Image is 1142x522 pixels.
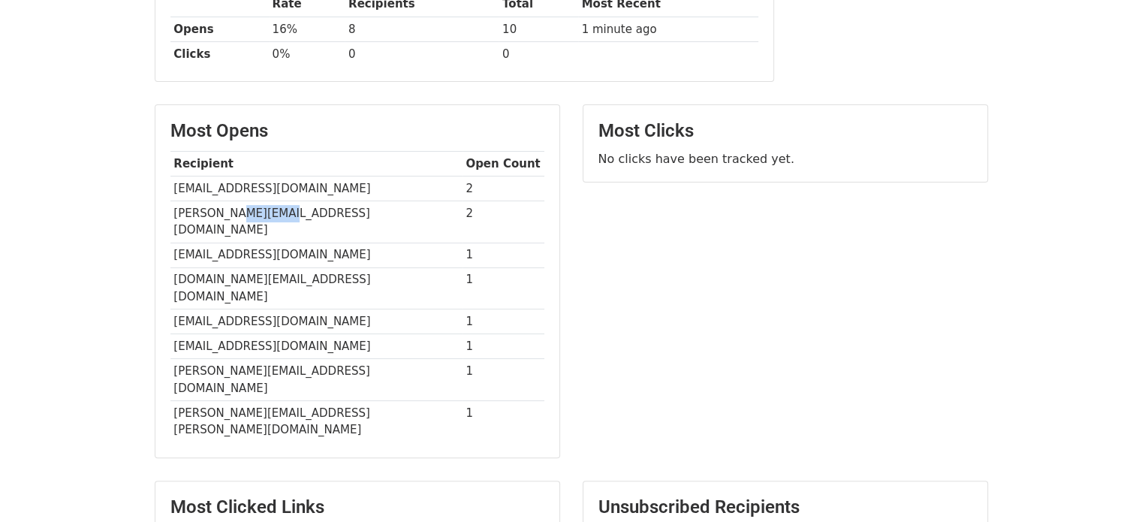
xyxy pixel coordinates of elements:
[463,267,544,309] td: 1
[170,41,269,66] th: Clicks
[170,401,463,442] td: [PERSON_NAME][EMAIL_ADDRESS][PERSON_NAME][DOMAIN_NAME]
[463,359,544,401] td: 1
[345,41,499,66] td: 0
[170,309,463,334] td: [EMAIL_ADDRESS][DOMAIN_NAME]
[463,334,544,359] td: 1
[499,17,578,41] td: 10
[170,120,544,142] h3: Most Opens
[170,201,463,243] td: [PERSON_NAME][EMAIL_ADDRESS][DOMAIN_NAME]
[463,176,544,201] td: 2
[463,151,544,176] th: Open Count
[598,496,972,518] h3: Unsubscribed Recipients
[170,243,463,267] td: [EMAIL_ADDRESS][DOMAIN_NAME]
[463,201,544,243] td: 2
[170,359,463,401] td: [PERSON_NAME][EMAIL_ADDRESS][DOMAIN_NAME]
[170,17,269,41] th: Opens
[598,120,972,142] h3: Most Clicks
[170,176,463,201] td: [EMAIL_ADDRESS][DOMAIN_NAME]
[345,17,499,41] td: 8
[269,41,345,66] td: 0%
[269,17,345,41] td: 16%
[1067,450,1142,522] div: Widget de chat
[598,151,972,167] p: No clicks have been tracked yet.
[170,267,463,309] td: [DOMAIN_NAME][EMAIL_ADDRESS][DOMAIN_NAME]
[170,151,463,176] th: Recipient
[170,496,544,518] h3: Most Clicked Links
[463,243,544,267] td: 1
[499,41,578,66] td: 0
[463,309,544,334] td: 1
[578,17,758,41] td: 1 minute ago
[170,334,463,359] td: [EMAIL_ADDRESS][DOMAIN_NAME]
[463,401,544,442] td: 1
[1067,450,1142,522] iframe: Chat Widget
